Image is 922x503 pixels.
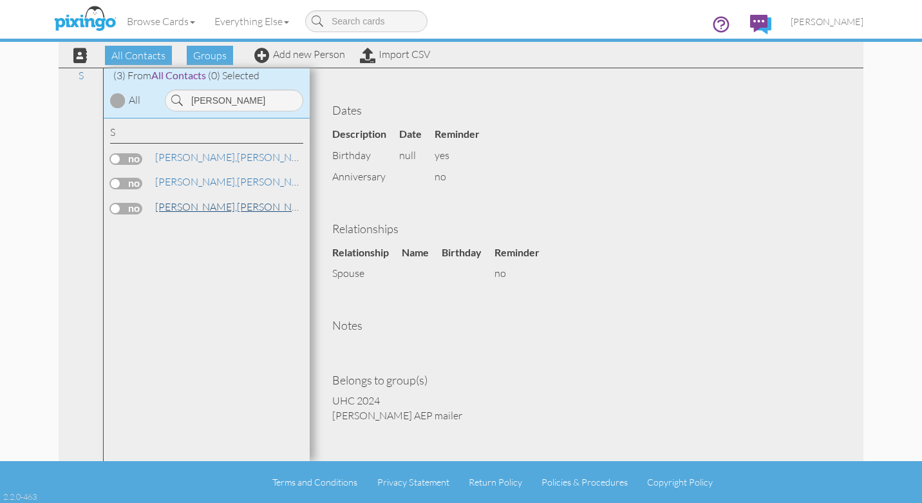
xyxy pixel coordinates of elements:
[494,263,552,284] td: no
[332,104,841,117] h4: Dates
[151,69,206,81] span: All Contacts
[377,477,449,488] a: Privacy Statement
[332,242,402,263] th: Relationship
[254,48,345,61] a: Add new Person
[647,477,713,488] a: Copyright Policy
[332,223,841,236] h4: Relationships
[435,124,493,145] th: Reminder
[494,242,552,263] th: Reminder
[781,5,873,38] a: [PERSON_NAME]
[205,5,299,37] a: Everything Else
[399,145,435,166] td: null
[791,16,863,27] span: [PERSON_NAME]
[117,5,205,37] a: Browse Cards
[51,3,119,35] img: pixingo logo
[402,242,442,263] th: Name
[305,10,428,32] input: Search cards
[104,68,310,83] div: (3) From
[154,174,318,189] a: [PERSON_NAME]
[332,319,841,332] h4: Notes
[155,151,237,164] span: [PERSON_NAME],
[442,242,494,263] th: Birthday
[155,200,237,213] span: [PERSON_NAME],
[435,145,493,166] td: yes
[332,124,399,145] th: Description
[332,394,841,408] div: UHC 2024
[105,46,172,65] span: All Contacts
[154,199,318,214] a: [PERSON_NAME]
[469,477,522,488] a: Return Policy
[399,124,435,145] th: Date
[155,175,237,188] span: [PERSON_NAME],
[332,166,399,187] td: anniversary
[208,69,259,82] span: (0) Selected
[332,263,402,284] td: spouse
[750,15,771,34] img: comments.svg
[360,48,430,61] a: Import CSV
[72,68,90,83] a: S
[332,374,841,387] h4: Belongs to group(s)
[129,93,140,108] div: All
[272,477,357,488] a: Terms and Conditions
[541,477,628,488] a: Policies & Procedures
[332,408,841,423] div: [PERSON_NAME] AEP mailer
[332,145,399,166] td: birthday
[154,149,318,165] a: [PERSON_NAME]
[435,166,493,187] td: no
[187,46,233,65] span: Groups
[110,125,303,144] div: S
[3,491,37,502] div: 2.2.0-463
